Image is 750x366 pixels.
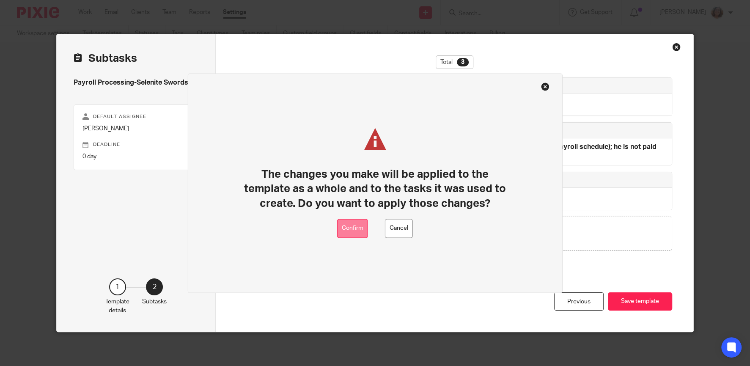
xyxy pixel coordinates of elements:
[142,297,167,306] p: Subtasks
[82,141,190,148] p: Deadline
[436,55,473,69] div: Total
[672,43,681,51] div: Close this dialog window
[74,78,198,87] h4: Payroll Processing-Selenite Swords
[105,297,129,315] p: Template details
[554,292,604,311] div: Previous
[244,167,506,210] h1: The changes you make will be applied to the template as a whole and to the tasks it was used to c...
[82,113,190,120] p: Default assignee
[337,219,368,238] button: Confirm
[82,152,190,161] p: 0 day
[608,292,672,311] button: Save template
[146,278,163,295] div: 2
[457,58,469,66] div: 3
[74,51,137,66] h2: Subtasks
[385,219,413,238] button: Cancel
[109,278,126,295] div: 1
[82,124,190,133] p: [PERSON_NAME]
